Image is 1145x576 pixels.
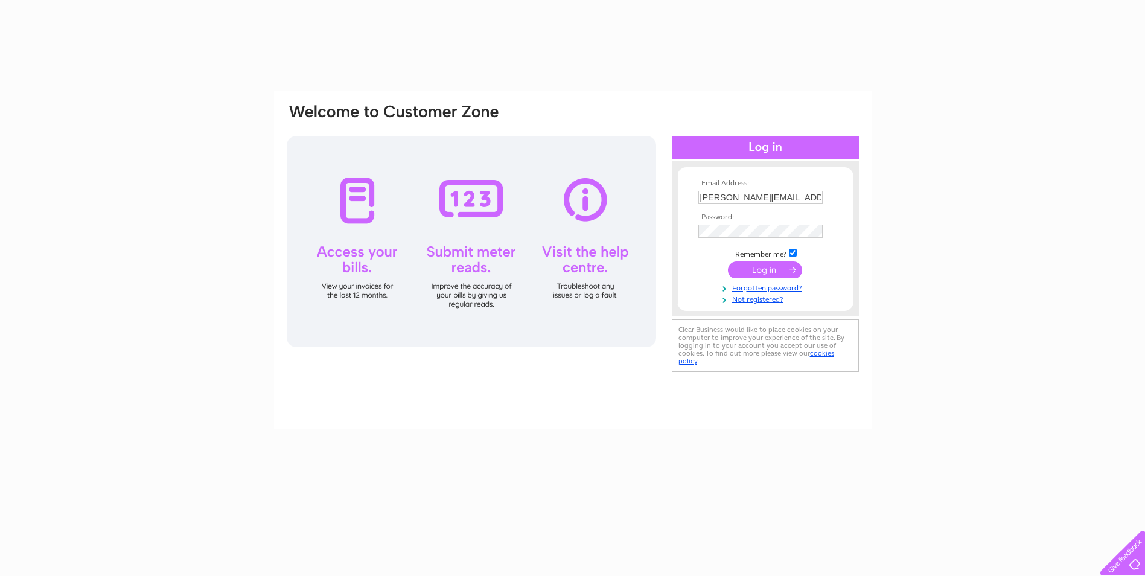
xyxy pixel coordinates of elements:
[678,349,834,365] a: cookies policy
[695,247,835,259] td: Remember me?
[672,319,859,372] div: Clear Business would like to place cookies on your computer to improve your experience of the sit...
[698,281,835,293] a: Forgotten password?
[698,293,835,304] a: Not registered?
[695,179,835,188] th: Email Address:
[728,261,802,278] input: Submit
[695,213,835,222] th: Password:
